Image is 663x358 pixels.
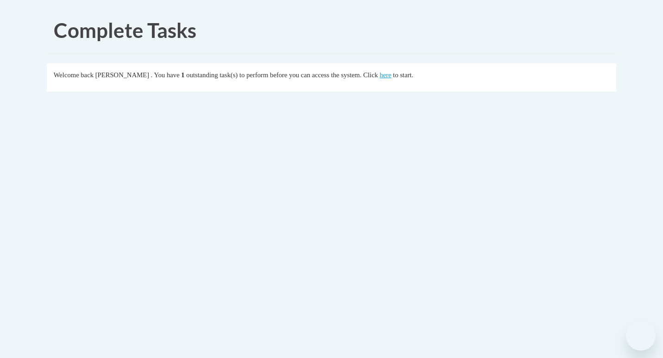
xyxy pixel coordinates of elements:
span: 1 [181,71,184,79]
span: Complete Tasks [54,18,196,42]
span: [PERSON_NAME] [95,71,149,79]
span: to start. [393,71,413,79]
iframe: Button to launch messaging window [626,321,656,351]
span: . You have [151,71,180,79]
span: Welcome back [54,71,94,79]
a: here [380,71,391,79]
span: outstanding task(s) to perform before you can access the system. Click [186,71,378,79]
